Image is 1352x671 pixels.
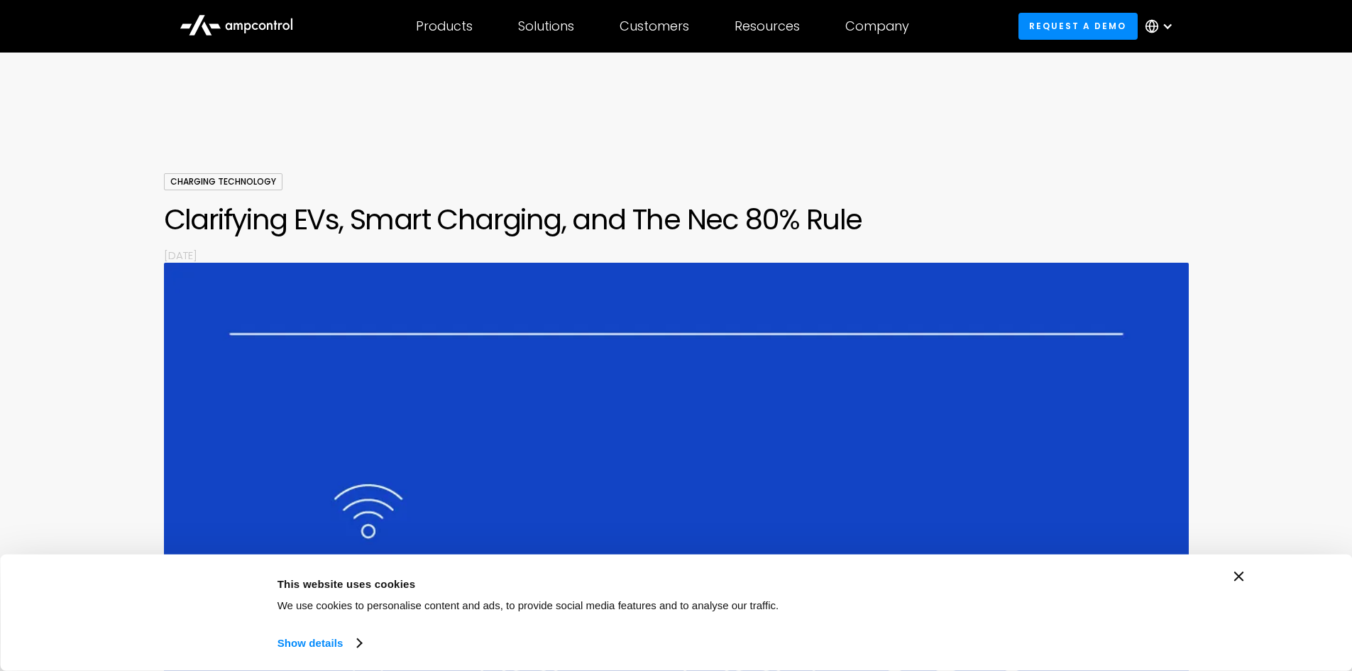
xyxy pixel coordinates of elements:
div: Customers [620,18,689,34]
button: Okay [1005,572,1208,613]
div: Solutions [518,18,574,34]
h1: Clarifying EVs, Smart Charging, and The Nec 80% Rule [164,202,1189,236]
a: Show details [277,633,361,654]
div: Company [845,18,909,34]
p: [DATE] [164,248,1189,263]
span: We use cookies to personalise content and ads, to provide social media features and to analyse ou... [277,599,779,611]
div: Resources [735,18,800,34]
div: Charging Technology [164,173,282,190]
button: Close banner [1234,572,1244,582]
a: Request a demo [1018,13,1138,39]
div: Products [416,18,473,34]
div: This website uses cookies [277,575,973,592]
